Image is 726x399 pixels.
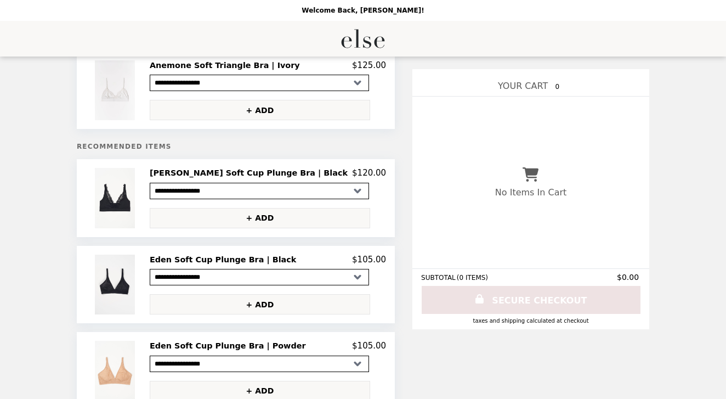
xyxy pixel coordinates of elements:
[302,7,424,14] p: Welcome Back, [PERSON_NAME]!
[150,208,370,228] button: + ADD
[421,318,640,324] div: Taxes and Shipping calculated at checkout
[551,80,564,93] span: 0
[150,269,369,285] select: Select a product variant
[352,168,386,178] p: $120.00
[457,274,488,282] span: ( 0 ITEMS )
[150,255,300,265] h2: Eden Soft Cup Plunge Bra | Black
[498,81,548,91] span: YOUR CART
[421,274,457,282] span: SUBTOTAL
[150,341,310,351] h2: Eden Soft Cup Plunge Bra | Powder
[150,183,369,199] select: Select a product variant
[77,143,395,150] h5: Recommended Items
[341,27,385,50] img: Brand Logo
[150,294,370,314] button: + ADD
[352,341,386,351] p: $105.00
[95,60,138,120] img: Anemone Soft Triangle Bra | Ivory
[150,356,369,372] select: Select a product variant
[95,255,138,314] img: Eden Soft Cup Plunge Bra | Black
[150,75,369,91] select: Select a product variant
[95,168,138,228] img: Daphne Soft Cup Plunge Bra | Black
[150,100,370,120] button: + ADD
[495,187,566,198] p: No Items In Cart
[150,168,352,178] h2: [PERSON_NAME] Soft Cup Plunge Bra | Black
[352,255,386,265] p: $105.00
[617,273,640,282] span: $0.00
